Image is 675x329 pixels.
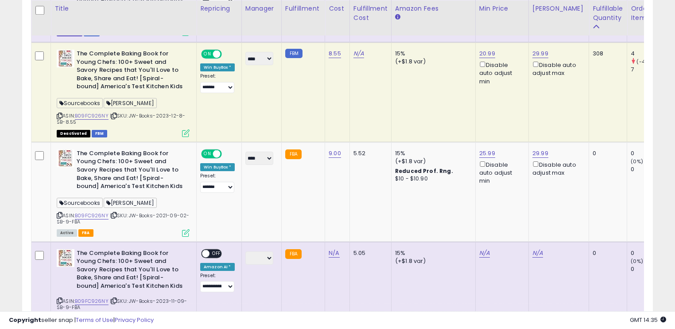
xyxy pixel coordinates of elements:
div: Title [54,4,193,13]
div: 4 [631,50,667,58]
b: The Complete Baking Book for Young Chefs: 100+ Sweet and Savory Recipes that You'll Love to Bake,... [77,50,184,93]
img: 51tvG29rQVL._SL40_.jpg [57,249,74,267]
div: Fulfillable Quantity [593,4,623,23]
span: All listings currently available for purchase on Amazon [57,229,77,237]
div: seller snap | | [9,316,154,325]
a: 9.00 [329,149,341,158]
a: B09FC926NY [75,298,109,305]
div: Amazon Fees [395,4,472,13]
div: 7 [631,66,667,74]
div: 5.05 [353,249,384,257]
img: 51tvG29rQVL._SL40_.jpg [57,50,74,67]
div: Fulfillment [285,4,321,13]
small: (0%) [631,158,643,165]
a: Privacy Policy [115,316,154,324]
span: OFF [221,51,235,58]
div: $10 - $10.90 [395,175,469,183]
div: Fulfillment Cost [353,4,388,23]
div: (+$1.8 var) [395,257,469,265]
span: All listings that are unavailable for purchase on Amazon for any reason other than out-of-stock [57,130,90,137]
a: N/A [329,249,339,258]
small: FBA [285,149,302,159]
div: 5.52 [353,149,384,157]
span: [PERSON_NAME] [104,198,157,208]
span: ON [202,51,213,58]
img: 51tvG29rQVL._SL40_.jpg [57,149,74,167]
div: Ordered Items [631,4,663,23]
a: Terms of Use [76,316,113,324]
small: FBA [285,249,302,259]
div: Disable auto adjust min [479,160,522,185]
a: N/A [353,49,364,58]
div: Manager [245,4,278,13]
span: [PERSON_NAME] [104,98,157,108]
div: Disable auto adjust min [479,60,522,86]
small: (0%) [631,258,643,265]
span: 2025-10-9 14:35 GMT [630,316,666,324]
strong: Copyright [9,316,41,324]
a: 8.55 [329,49,341,58]
span: OFF [209,250,224,257]
a: 20.99 [479,49,495,58]
b: The Complete Baking Book for Young Chefs: 100+ Sweet and Savory Recipes that You'll Love to Bake,... [77,249,184,293]
div: (+$1.8 var) [395,58,469,66]
th: CSV column name: cust_attr_1_Manager [241,0,281,35]
span: | SKU: JW-Books-2023-12-8-SB-8.55 [57,112,185,125]
div: 0 [631,265,667,273]
span: FBM [92,130,108,137]
div: Amazon AI * [200,263,235,271]
a: B09FC926NY [75,112,109,120]
div: 308 [593,50,620,58]
small: FBM [285,49,303,58]
div: 15% [395,249,469,257]
span: | SKU: JW-Books-2023-11-09-SB-9-FBA [57,298,187,311]
span: FBA [78,229,93,237]
div: 0 [631,165,667,173]
a: 29.99 [532,149,548,158]
span: OFF [221,150,235,157]
div: 0 [631,149,667,157]
div: Disable auto adjust max [532,160,582,177]
div: [PERSON_NAME] [532,4,585,13]
small: (-42.86%) [636,58,662,65]
span: ON [202,150,213,157]
a: N/A [479,249,490,258]
a: 25.99 [479,149,495,158]
div: Min Price [479,4,525,13]
div: ASIN: [57,50,190,136]
span: Sourcebooks [57,198,103,208]
div: Win BuyBox * [200,63,235,71]
b: The Complete Baking Book for Young Chefs: 100+ Sweet and Savory Recipes that You'll Love to Bake,... [77,149,184,193]
div: Preset: [200,273,235,293]
small: Amazon Fees. [395,13,400,21]
div: 15% [395,50,469,58]
div: Preset: [200,73,235,93]
a: N/A [532,249,543,258]
div: (+$1.8 var) [395,157,469,165]
a: 29.99 [532,49,548,58]
div: Cost [329,4,346,13]
a: B09FC926NY [75,212,109,219]
div: 0 [631,249,667,257]
div: Win BuyBox * [200,163,235,171]
div: Disable auto adjust max [532,60,582,77]
span: Sourcebooks [57,98,103,108]
div: 15% [395,149,469,157]
div: ASIN: [57,149,190,236]
div: Repricing [200,4,238,13]
div: 0 [593,149,620,157]
span: | SKU: JW-Books-2021-09-02-SB-9-FBA [57,212,190,225]
div: 0 [593,249,620,257]
b: Reduced Prof. Rng. [395,167,453,175]
div: Preset: [200,173,235,193]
